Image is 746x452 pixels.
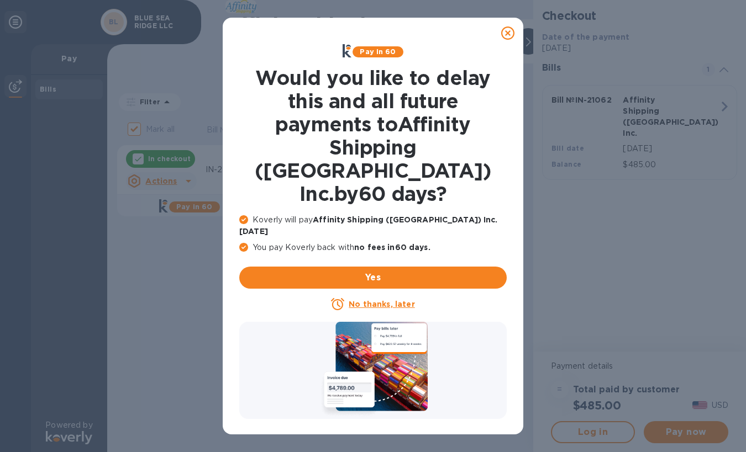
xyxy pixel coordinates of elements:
[239,267,507,289] button: Yes
[239,66,507,205] h1: Would you like to delay this and all future payments to Affinity Shipping ([GEOGRAPHIC_DATA]) Inc...
[239,214,507,237] p: Koverly will pay
[248,271,498,284] span: Yes
[349,300,414,309] u: No thanks, later
[239,242,507,253] p: You pay Koverly back with
[239,215,498,236] b: Affinity Shipping ([GEOGRAPHIC_DATA]) Inc. [DATE]
[360,47,396,56] b: Pay in 60
[354,243,430,252] b: no fees in 60 days .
